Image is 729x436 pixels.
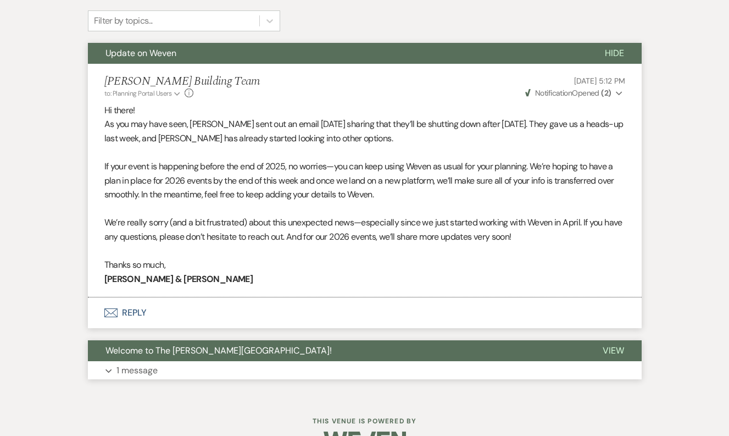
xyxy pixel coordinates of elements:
[574,76,625,86] span: [DATE] 5:12 PM
[601,88,611,98] strong: ( 2 )
[88,361,642,380] button: 1 message
[104,273,253,285] strong: [PERSON_NAME] & [PERSON_NAME]
[88,43,587,64] button: Update on Weven
[535,88,572,98] span: Notification
[603,345,624,356] span: View
[105,47,176,59] span: Update on Weven
[525,88,611,98] span: Opened
[585,340,642,361] button: View
[116,363,158,378] p: 1 message
[587,43,642,64] button: Hide
[104,258,625,272] p: Thanks so much,
[104,103,625,118] p: Hi there!
[88,340,585,361] button: Welcome to The [PERSON_NAME][GEOGRAPHIC_DATA]!
[88,297,642,328] button: Reply
[105,345,332,356] span: Welcome to The [PERSON_NAME][GEOGRAPHIC_DATA]!
[104,159,625,202] p: If your event is happening before the end of 2025, no worries—you can keep using Weven as usual f...
[104,75,260,89] h5: [PERSON_NAME] Building Team
[605,47,624,59] span: Hide
[104,216,625,244] p: We’re really sorry (and a bit frustrated) about this unexpected news—especially since we just sta...
[524,87,625,99] button: NotificationOpened (2)
[104,89,172,98] span: to: Planning Portal Users
[104,89,182,98] button: to: Planning Portal Users
[104,117,625,145] p: As you may have seen, [PERSON_NAME] sent out an email [DATE] sharing that they’ll be shutting dow...
[94,14,153,27] div: Filter by topics...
